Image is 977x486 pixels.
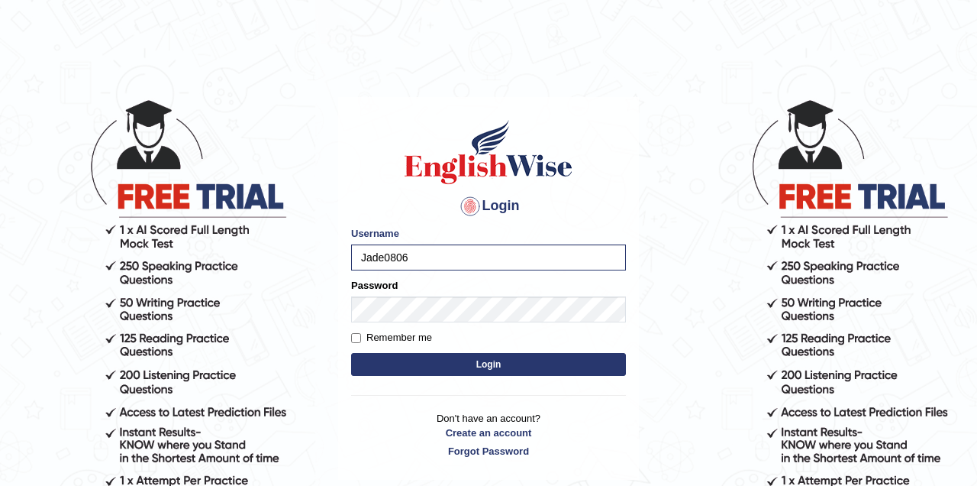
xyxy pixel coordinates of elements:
button: Login [351,353,626,376]
h4: Login [351,194,626,219]
p: Don't have an account? [351,411,626,458]
img: Logo of English Wise sign in for intelligent practice with AI [401,118,576,186]
input: Remember me [351,333,361,343]
a: Forgot Password [351,444,626,458]
label: Remember me [351,330,432,345]
label: Username [351,226,399,241]
a: Create an account [351,426,626,440]
label: Password [351,278,398,293]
